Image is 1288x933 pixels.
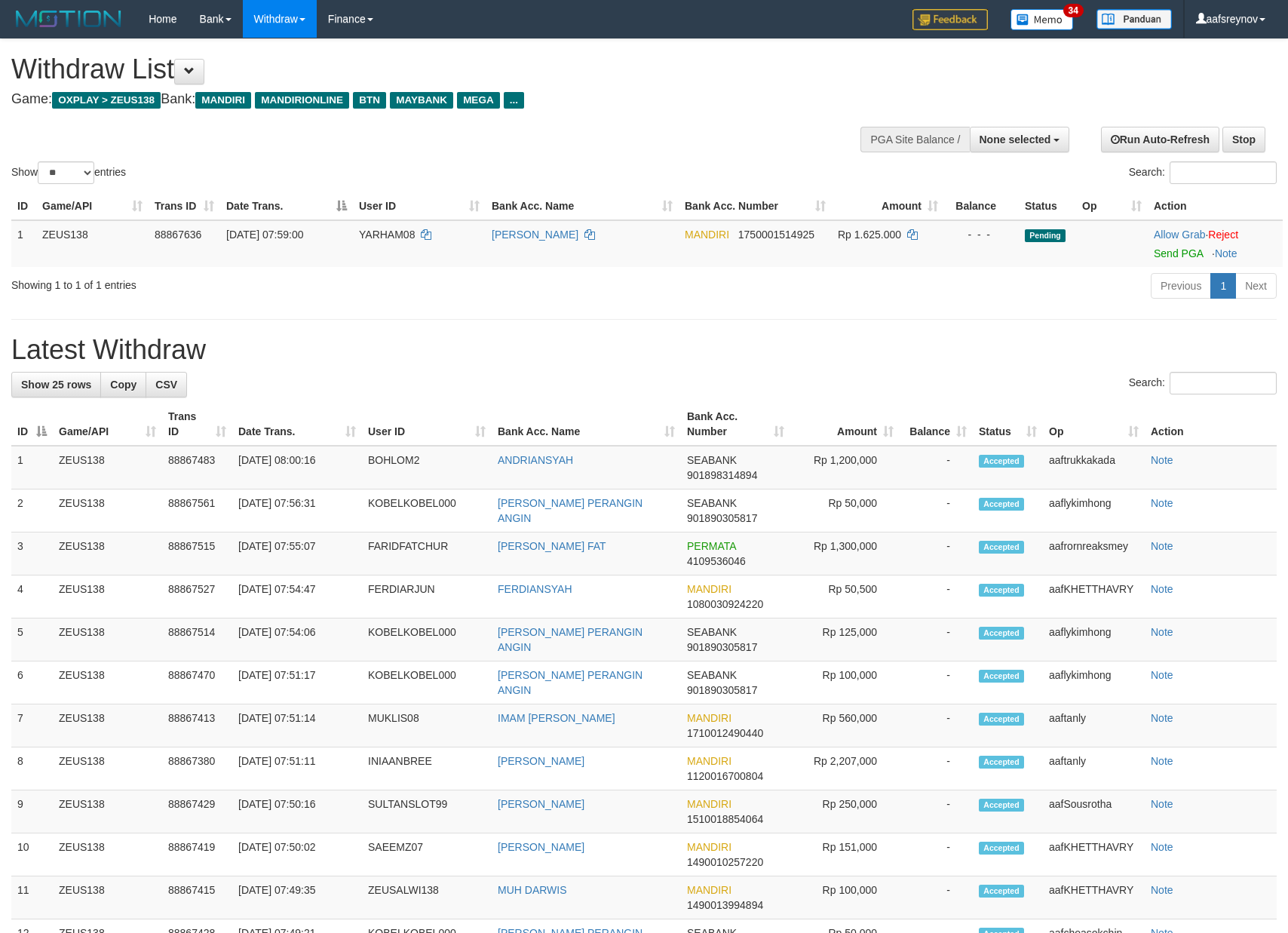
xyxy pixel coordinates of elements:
[498,841,584,853] a: [PERSON_NAME]
[11,161,126,184] label: Show entries
[1154,229,1205,241] a: Allow Grab
[362,618,492,661] td: KOBELKOBEL000
[362,661,492,704] td: KOBELKOBEL000
[11,8,126,30] img: MOTION_logo.png
[979,842,1024,855] span: Accepted
[687,755,731,767] span: MANDIRI
[979,584,1024,597] span: Accepted
[162,661,232,704] td: 88867470
[36,220,149,267] td: ZEUS138
[162,446,232,490] td: 88867483
[100,372,146,397] a: Copy
[832,192,944,220] th: Amount: activate to sort column ascending
[1043,790,1145,833] td: aafSousrotha
[687,626,737,638] span: SEABANK
[790,403,900,446] th: Amount: activate to sort column ascending
[1170,372,1277,394] input: Search:
[738,229,814,241] span: Copy 1750001514925 to clipboard
[687,454,737,466] span: SEABANK
[1148,192,1283,220] th: Action
[790,618,900,661] td: Rp 125,000
[486,192,679,220] th: Bank Acc. Name: activate to sort column ascending
[390,92,453,109] span: MAYBANK
[1208,229,1238,241] a: Reject
[1151,273,1211,299] a: Previous
[232,532,362,575] td: [DATE] 07:55:07
[1145,403,1277,446] th: Action
[21,379,91,391] span: Show 25 rows
[232,704,362,747] td: [DATE] 07:51:14
[912,9,988,30] img: Feedback.jpg
[11,335,1277,365] h1: Latest Withdraw
[790,833,900,876] td: Rp 151,000
[687,899,763,911] span: Copy 1490013994894 to clipboard
[11,192,36,220] th: ID
[53,618,162,661] td: ZEUS138
[162,618,232,661] td: 88867514
[687,770,763,782] span: Copy 1120016700804 to clipboard
[53,532,162,575] td: ZEUS138
[900,532,973,575] td: -
[498,626,642,653] a: [PERSON_NAME] PERANGIN ANGIN
[11,272,526,293] div: Showing 1 to 1 of 1 entries
[980,134,1051,146] span: None selected
[220,192,353,220] th: Date Trans.: activate to sort column descending
[110,379,136,391] span: Copy
[1151,755,1173,767] a: Note
[52,92,161,109] span: OXPLAY > ZEUS138
[1101,127,1219,152] a: Run Auto-Refresh
[36,192,149,220] th: Game/API: activate to sort column ascending
[498,798,584,810] a: [PERSON_NAME]
[11,790,53,833] td: 9
[11,490,53,532] td: 2
[11,618,53,661] td: 5
[687,583,731,595] span: MANDIRI
[1096,9,1172,29] img: panduan.png
[1151,583,1173,595] a: Note
[1043,403,1145,446] th: Op: activate to sort column ascending
[492,403,681,446] th: Bank Acc. Name: activate to sort column ascending
[226,229,303,241] span: [DATE] 07:59:00
[900,704,973,747] td: -
[11,575,53,618] td: 4
[1043,532,1145,575] td: aafrornreaksmey
[687,712,731,724] span: MANDIRI
[11,372,101,397] a: Show 25 rows
[53,747,162,790] td: ZEUS138
[1151,626,1173,638] a: Note
[362,490,492,532] td: KOBELKOBEL000
[687,856,763,868] span: Copy 1490010257220 to clipboard
[1019,192,1076,220] th: Status
[679,192,832,220] th: Bank Acc. Number: activate to sort column ascending
[1043,833,1145,876] td: aafKHETTHAVRY
[1151,841,1173,853] a: Note
[1043,704,1145,747] td: aaftanly
[232,747,362,790] td: [DATE] 07:51:11
[362,532,492,575] td: FARIDFATCHUR
[1043,575,1145,618] td: aafKHETTHAVRY
[232,618,362,661] td: [DATE] 07:54:06
[687,512,757,524] span: Copy 901890305817 to clipboard
[790,532,900,575] td: Rp 1,300,000
[492,229,578,241] a: [PERSON_NAME]
[1151,540,1173,552] a: Note
[146,372,187,397] a: CSV
[11,747,53,790] td: 8
[979,885,1024,898] span: Accepted
[162,490,232,532] td: 88867561
[979,541,1024,554] span: Accepted
[498,884,567,896] a: MUH DARWIS
[362,575,492,618] td: FERDIARJUN
[900,575,973,618] td: -
[900,790,973,833] td: -
[1151,497,1173,509] a: Note
[498,454,573,466] a: ANDRIANSYAH
[979,799,1024,812] span: Accepted
[790,446,900,490] td: Rp 1,200,000
[162,833,232,876] td: 88867419
[498,712,615,724] a: IMAM [PERSON_NAME]
[900,490,973,532] td: -
[53,403,162,446] th: Game/API: activate to sort column ascending
[11,833,53,876] td: 10
[498,540,606,552] a: [PERSON_NAME] FAT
